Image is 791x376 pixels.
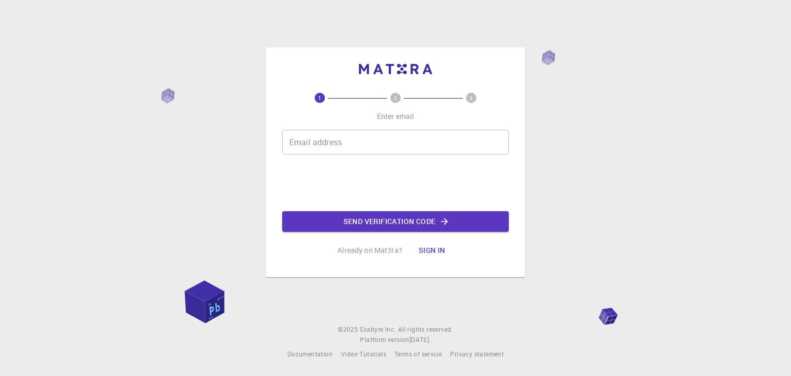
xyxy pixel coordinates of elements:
a: Privacy statement [450,349,504,360]
span: Platform version [360,335,409,345]
span: Video Tutorials [341,350,386,358]
text: 2 [394,94,397,101]
span: All rights reserved. [398,324,453,335]
button: Sign in [410,240,454,261]
a: Video Tutorials [341,349,386,360]
text: 1 [318,94,321,101]
p: Enter email [377,111,415,122]
span: Terms of service [394,350,442,358]
a: Documentation [287,349,333,360]
span: [DATE] . [409,335,431,344]
span: Privacy statement [450,350,504,358]
a: [DATE]. [409,335,431,345]
a: Exabyte Inc. [360,324,396,335]
span: Documentation [287,350,333,358]
span: Exabyte Inc. [360,325,396,333]
iframe: reCAPTCHA [317,163,474,203]
text: 3 [470,94,473,101]
a: Terms of service [394,349,442,360]
button: Send verification code [282,211,509,232]
span: © 2025 [338,324,359,335]
p: Already on Mat3ra? [337,245,402,255]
